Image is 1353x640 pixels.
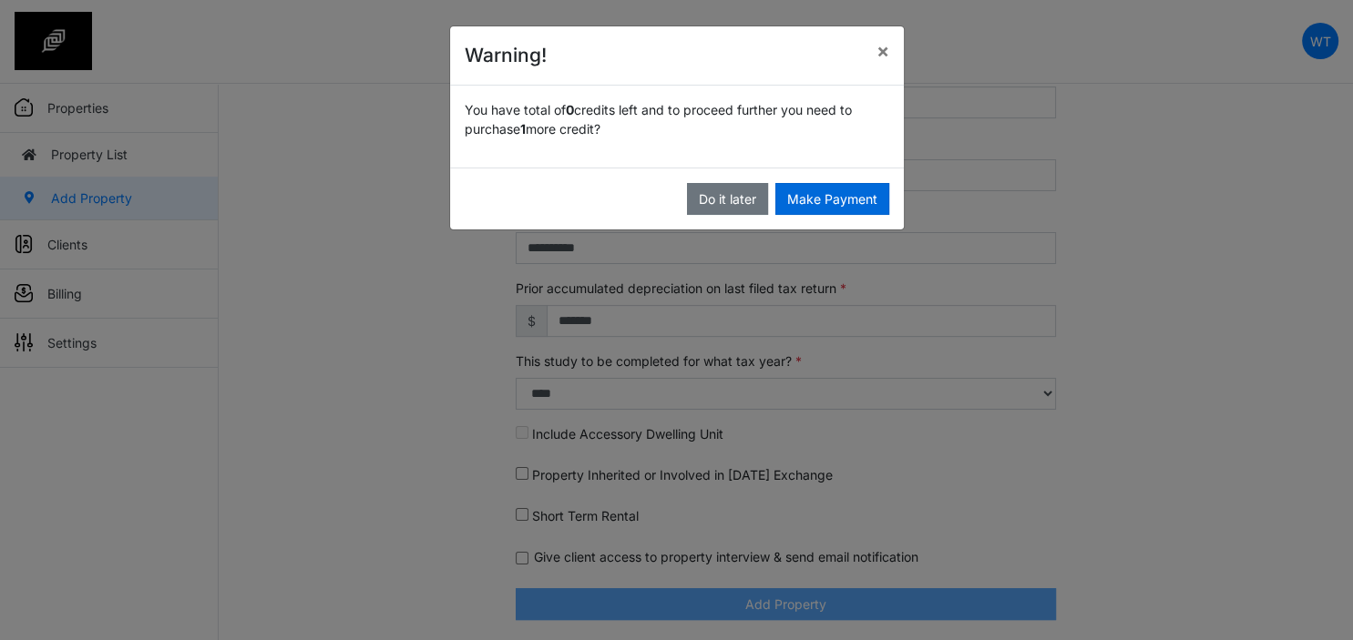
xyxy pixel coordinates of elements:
button: Make Payment [775,183,889,215]
span: × [876,39,889,62]
p: You have total of credits left and to proceed further you need to purchase more credit? [465,100,889,138]
h4: Warning! [465,41,547,70]
span: 1 [520,121,526,137]
span: 0 [566,102,574,117]
button: Do it later [687,183,768,215]
button: Close [862,26,904,75]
